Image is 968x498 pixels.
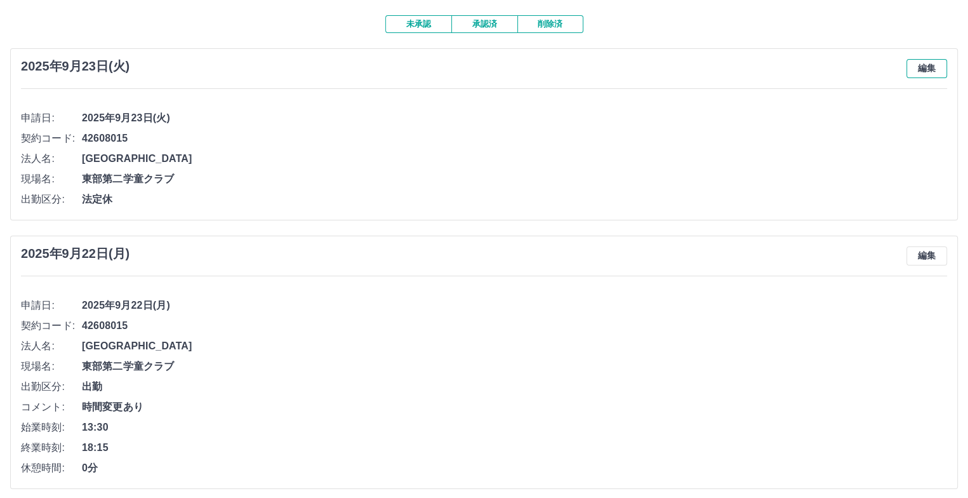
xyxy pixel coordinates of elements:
[82,111,947,126] span: 2025年9月23日(火)
[517,15,583,33] button: 削除済
[82,298,947,313] span: 2025年9月22日(月)
[21,440,82,455] span: 終業時刻:
[82,192,947,207] span: 法定休
[82,461,947,476] span: 0分
[21,192,82,207] span: 出勤区分:
[385,15,451,33] button: 未承認
[906,59,947,78] button: 編集
[82,131,947,146] span: 42608015
[21,298,82,313] span: 申請日:
[82,318,947,333] span: 42608015
[21,379,82,394] span: 出勤区分:
[82,339,947,354] span: [GEOGRAPHIC_DATA]
[906,246,947,266] button: 編集
[21,151,82,166] span: 法人名:
[82,379,947,394] span: 出勤
[21,111,82,126] span: 申請日:
[21,246,129,261] h3: 2025年9月22日(月)
[21,420,82,435] span: 始業時刻:
[21,59,129,74] h3: 2025年9月23日(火)
[21,359,82,374] span: 現場名:
[82,151,947,166] span: [GEOGRAPHIC_DATA]
[82,420,947,435] span: 13:30
[21,400,82,415] span: コメント:
[21,461,82,476] span: 休憩時間:
[21,172,82,187] span: 現場名:
[451,15,517,33] button: 承認済
[82,440,947,455] span: 18:15
[82,359,947,374] span: 東部第二学童クラブ
[21,339,82,354] span: 法人名:
[82,172,947,187] span: 東部第二学童クラブ
[82,400,947,415] span: 時間変更あり
[21,318,82,333] span: 契約コード:
[21,131,82,146] span: 契約コード:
